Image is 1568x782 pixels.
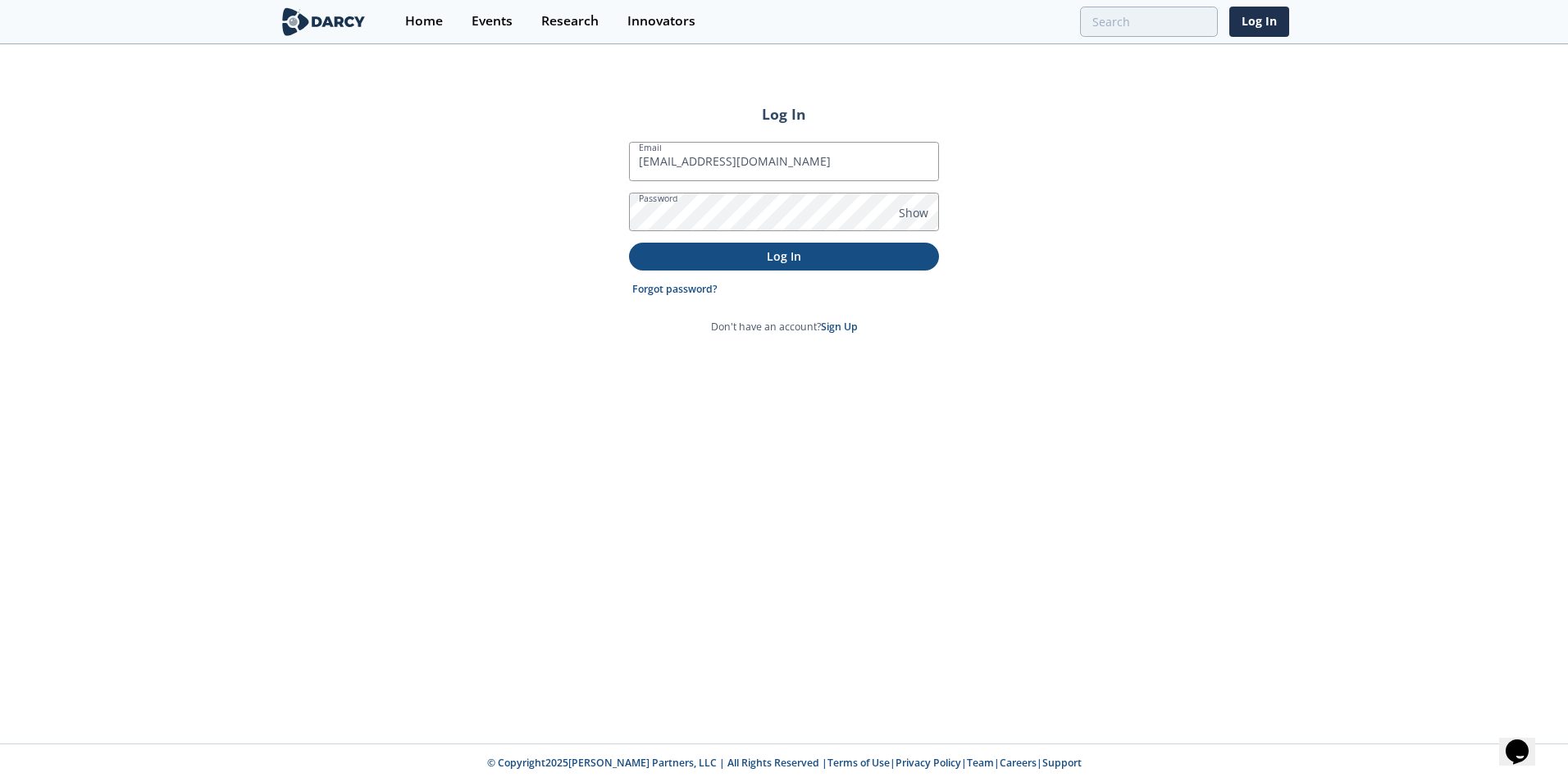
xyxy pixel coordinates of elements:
[1042,756,1082,770] a: Support
[1229,7,1289,37] a: Log In
[640,248,928,265] p: Log In
[821,320,858,334] a: Sign Up
[1080,7,1218,37] input: Advanced Search
[967,756,994,770] a: Team
[639,141,662,154] label: Email
[899,204,928,221] span: Show
[627,15,695,28] div: Innovators
[711,320,858,334] p: Don't have an account?
[1499,716,1552,766] iframe: chat widget
[896,756,961,770] a: Privacy Policy
[405,15,443,28] div: Home
[472,15,513,28] div: Events
[629,103,939,125] h2: Log In
[827,756,890,770] a: Terms of Use
[1000,756,1037,770] a: Careers
[541,15,599,28] div: Research
[279,7,368,36] img: logo-wide.svg
[632,282,718,297] a: Forgot password?
[629,243,939,270] button: Log In
[639,192,678,205] label: Password
[177,756,1391,771] p: © Copyright 2025 [PERSON_NAME] Partners, LLC | All Rights Reserved | | | | |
